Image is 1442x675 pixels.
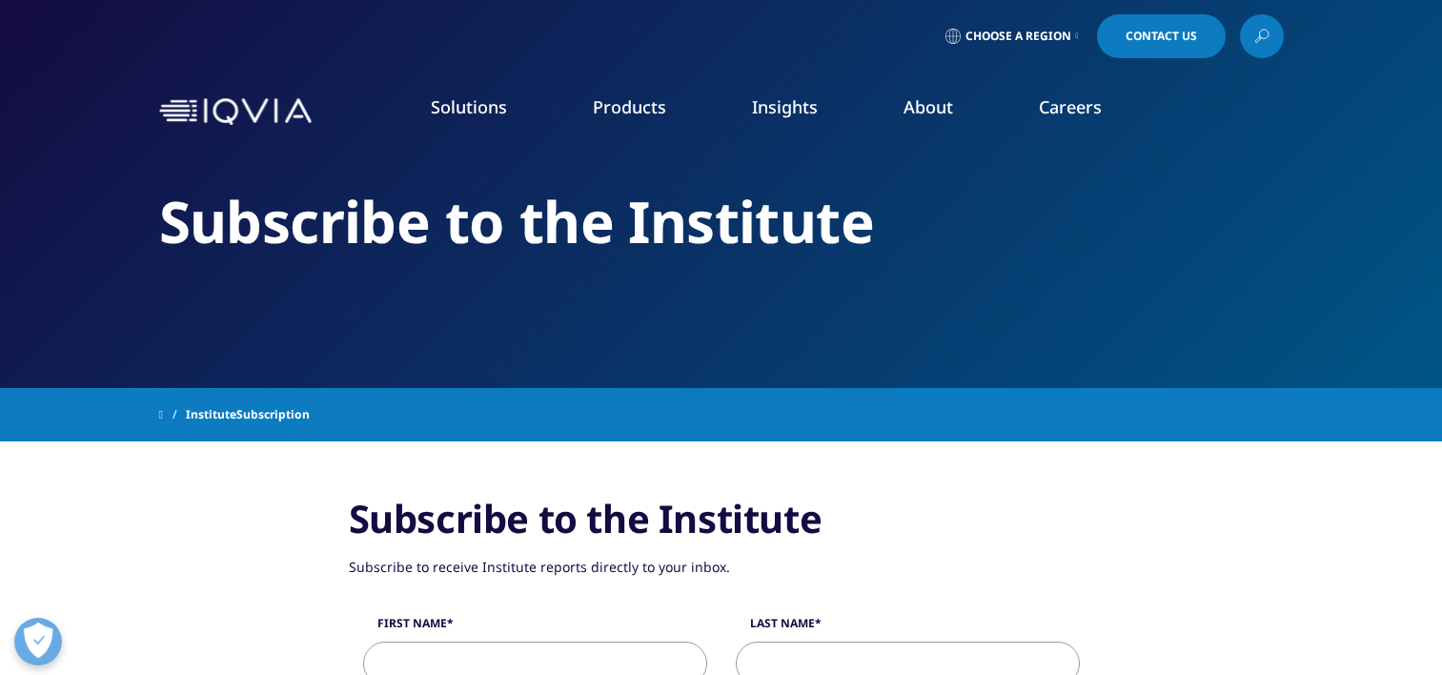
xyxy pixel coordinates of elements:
a: Insights [752,95,818,118]
label: First Name [363,615,707,642]
a: Contact Us [1097,14,1226,58]
nav: Primary [319,67,1284,156]
a: Careers [1039,95,1102,118]
h3: Subscribe to the Institute [349,495,1094,542]
div: Subscribe to receive Institute reports directly to your inbox. [349,557,1094,615]
h2: Subscribe to the Institute [159,186,1284,257]
a: Products [593,95,666,118]
span: Contact Us [1126,31,1197,42]
img: IQVIA Healthcare Information Technology and Pharma Clinical Research Company [159,98,312,126]
a: About [904,95,953,118]
label: Last Name [736,615,1080,642]
a: Solutions [431,95,507,118]
span: InstituteSubscription [186,398,310,432]
span: Choose a Region [965,29,1071,44]
button: Open Preferences [14,618,62,665]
